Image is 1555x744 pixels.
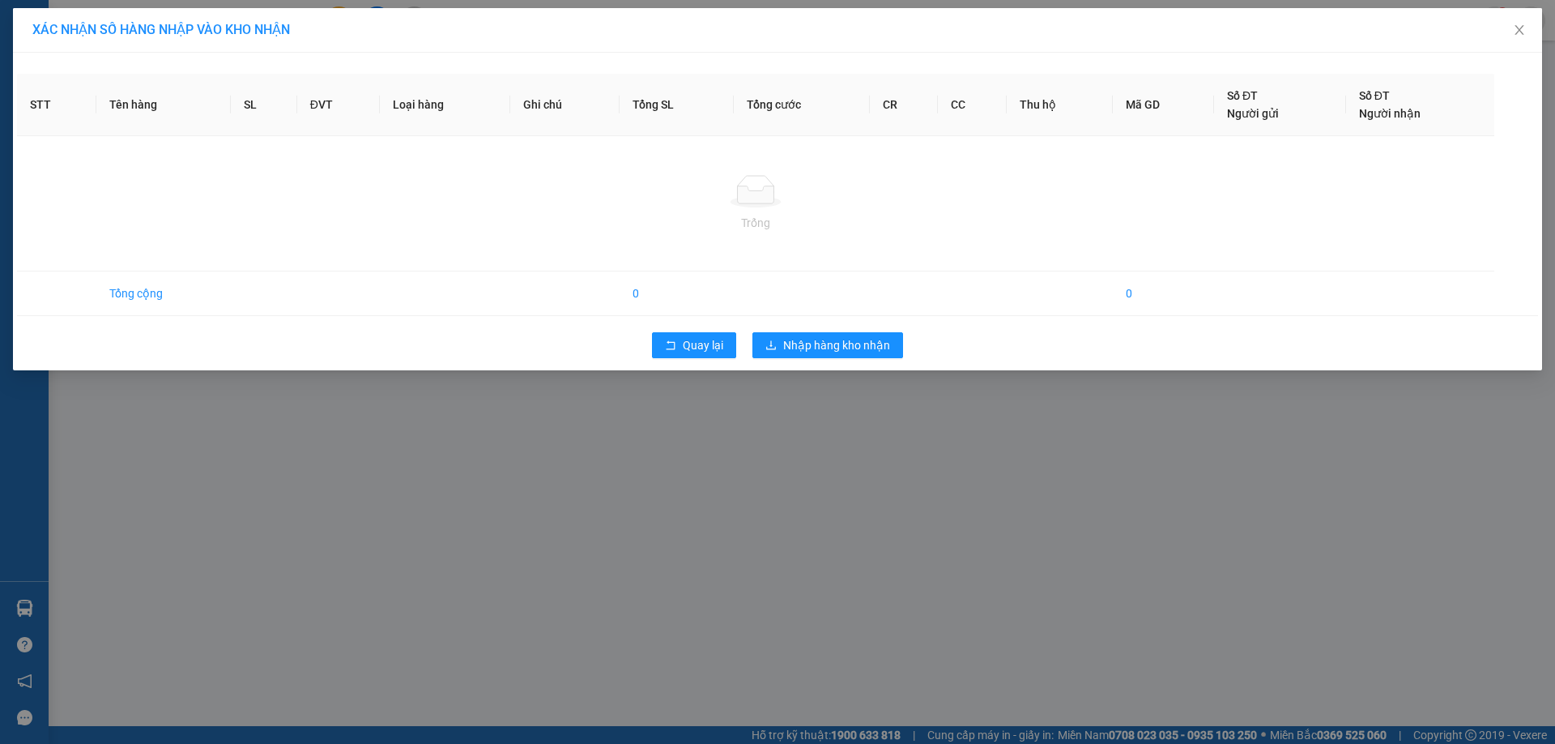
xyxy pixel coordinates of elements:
[870,74,939,136] th: CR
[17,74,96,136] th: STT
[1513,24,1526,36] span: close
[752,332,903,358] button: downloadNhập hàng kho nhận
[32,22,290,37] span: XÁC NHẬN SỐ HÀNG NHẬP VÀO KHO NHẬN
[1113,272,1214,316] td: 0
[510,74,620,136] th: Ghi chú
[665,340,676,353] span: rollback
[683,336,723,354] span: Quay lại
[1113,74,1214,136] th: Mã GD
[1007,74,1112,136] th: Thu hộ
[783,336,890,354] span: Nhập hàng kho nhận
[620,272,734,316] td: 0
[1497,8,1542,53] button: Close
[96,74,231,136] th: Tên hàng
[620,74,734,136] th: Tổng SL
[765,340,777,353] span: download
[297,74,380,136] th: ĐVT
[1227,89,1258,102] span: Số ĐT
[1359,89,1390,102] span: Số ĐT
[1227,107,1279,120] span: Người gửi
[380,74,510,136] th: Loại hàng
[96,272,231,316] td: Tổng cộng
[652,332,736,358] button: rollbackQuay lại
[734,74,870,136] th: Tổng cước
[938,74,1007,136] th: CC
[1359,107,1421,120] span: Người nhận
[30,214,1481,232] div: Trống
[231,74,296,136] th: SL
